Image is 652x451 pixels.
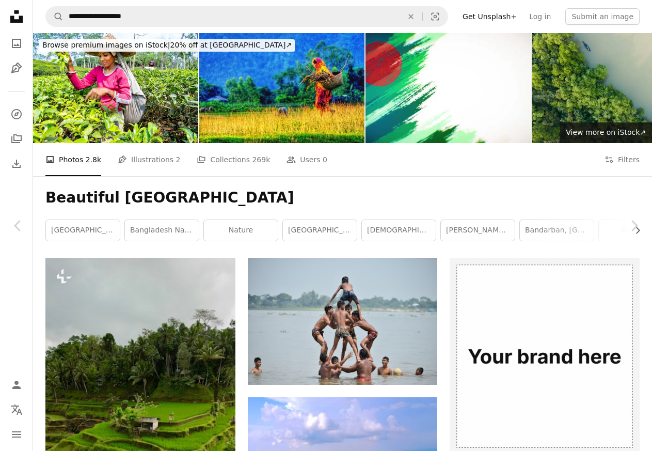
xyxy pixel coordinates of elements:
[450,258,640,448] img: file-1635990775102-c9800842e1cdimage
[199,33,364,143] img: Side View Of Woman With Firewood In Wicker Basket Walking On Farm
[46,7,63,26] button: Search Unsplash
[204,220,278,241] a: nature
[6,129,27,149] a: Collections
[6,375,27,395] a: Log in / Sign up
[323,154,327,165] span: 0
[365,33,531,143] img: Flag of Bangladesh paint brush on white background, The concept of drawing, brushstroke, grunge, ...
[362,220,436,241] a: [DEMOGRAPHIC_DATA] girl
[42,41,292,49] span: 20% off at [GEOGRAPHIC_DATA] ↗
[287,143,327,176] a: Users 0
[456,8,523,25] a: Get Unsplash+
[125,220,199,241] a: bangladesh nature
[248,258,438,384] img: children forming a pyramid on a beach
[6,33,27,54] a: Photos
[6,153,27,174] a: Download History
[42,41,170,49] span: Browse premium images on iStock |
[283,220,357,241] a: [GEOGRAPHIC_DATA]
[118,143,180,176] a: Illustrations 2
[560,122,652,143] a: View more on iStock↗
[197,143,270,176] a: Collections 269k
[520,220,594,241] a: bandarban, [GEOGRAPHIC_DATA]
[45,189,640,207] h1: Beautiful [GEOGRAPHIC_DATA]
[566,128,646,136] span: View more on iStock ↗
[565,8,640,25] button: Submit an image
[45,422,235,431] a: A vertical aerial view of a person climbing up the Tegallalang Rice Terrace in Bali, Indonesia
[441,220,515,241] a: [PERSON_NAME][GEOGRAPHIC_DATA]
[248,317,438,326] a: children forming a pyramid on a beach
[616,176,652,275] a: Next
[33,33,198,143] img: Beautiful woman picking tea in a field in the Silhet region of Bangladesh
[45,6,448,27] form: Find visuals sitewide
[605,143,640,176] button: Filters
[400,7,422,26] button: Clear
[423,7,448,26] button: Visual search
[252,154,270,165] span: 269k
[33,33,301,58] a: Browse premium images on iStock|20% off at [GEOGRAPHIC_DATA]↗
[46,220,120,241] a: [GEOGRAPHIC_DATA]
[248,440,438,449] a: green trees on mountain under white clouds during daytime
[6,399,27,420] button: Language
[523,8,557,25] a: Log in
[176,154,181,165] span: 2
[6,58,27,79] a: Illustrations
[6,104,27,125] a: Explore
[6,424,27,445] button: Menu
